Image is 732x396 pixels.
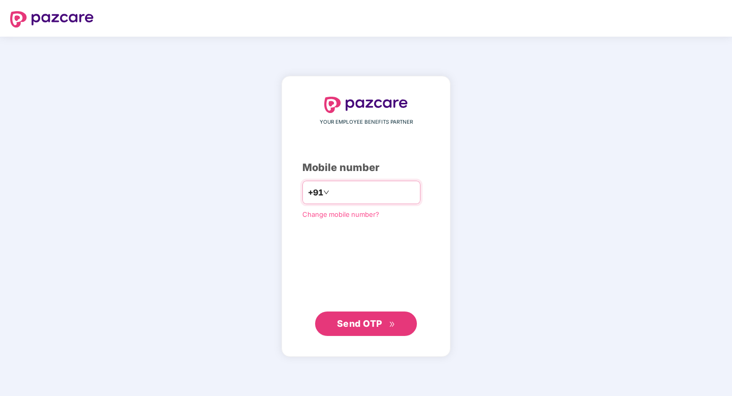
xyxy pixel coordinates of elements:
[323,189,329,195] span: down
[337,318,382,329] span: Send OTP
[302,160,430,176] div: Mobile number
[10,11,94,27] img: logo
[389,321,396,328] span: double-right
[308,186,323,199] span: +91
[320,118,413,126] span: YOUR EMPLOYEE BENEFITS PARTNER
[302,210,379,218] a: Change mobile number?
[315,312,417,336] button: Send OTPdouble-right
[324,97,408,113] img: logo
